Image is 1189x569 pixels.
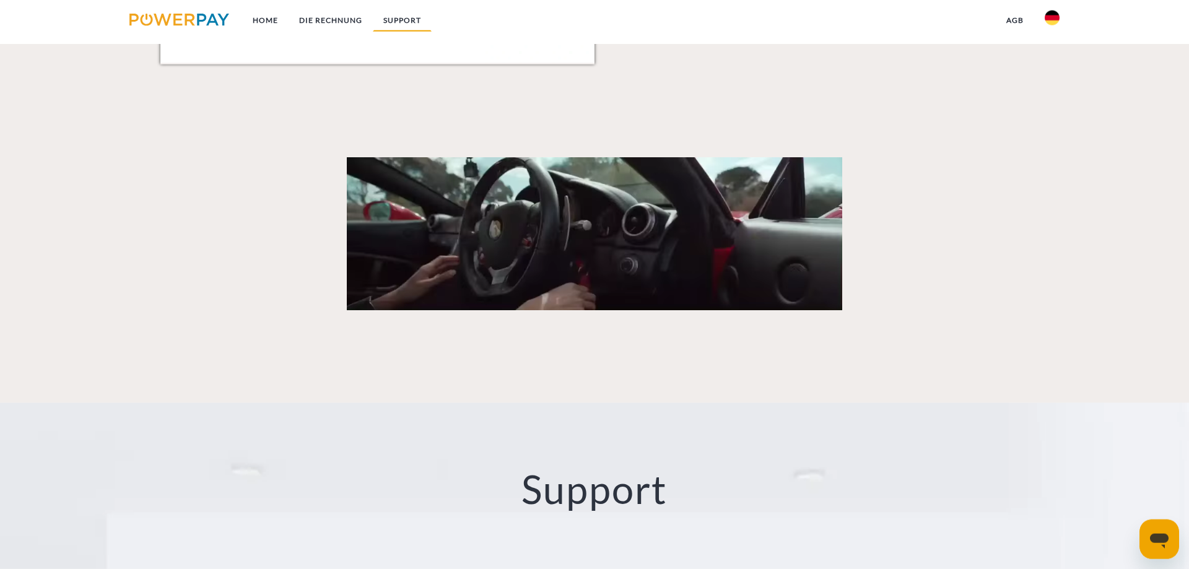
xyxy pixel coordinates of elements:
a: DIE RECHNUNG [289,9,373,32]
iframe: Schaltfläche zum Öffnen des Messaging-Fensters [1139,519,1179,559]
a: Fallback Image [160,157,1029,310]
img: de [1045,11,1060,25]
a: Home [242,9,289,32]
a: agb [996,9,1034,32]
a: SUPPORT [373,9,432,32]
img: logo-powerpay.svg [129,14,229,26]
h2: Support [59,465,1130,514]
